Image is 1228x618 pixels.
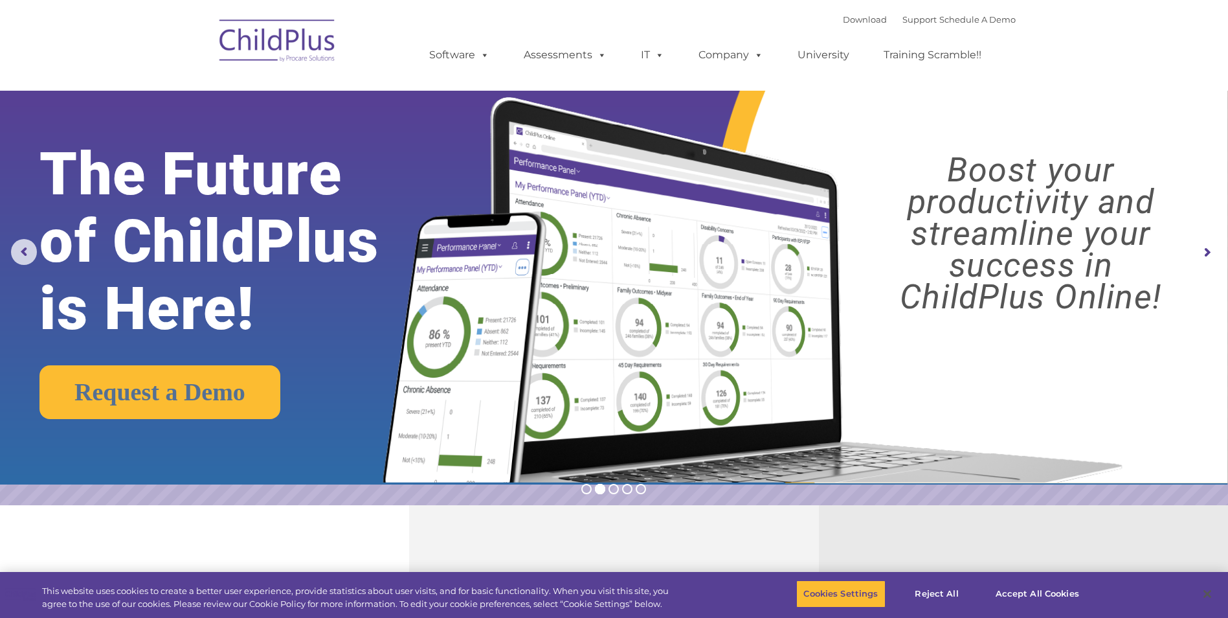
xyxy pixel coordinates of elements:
[628,42,677,68] a: IT
[843,14,1016,25] font: |
[213,10,342,75] img: ChildPlus by Procare Solutions
[416,42,502,68] a: Software
[897,580,977,608] button: Reject All
[180,139,235,148] span: Phone number
[796,580,885,608] button: Cookies Settings
[843,14,887,25] a: Download
[849,154,1213,313] rs-layer: Boost your productivity and streamline your success in ChildPlus Online!
[180,86,219,95] span: Last name
[39,141,432,343] rs-layer: The Future of ChildPlus is Here!
[1193,580,1222,608] button: Close
[511,42,620,68] a: Assessments
[939,14,1016,25] a: Schedule A Demo
[42,585,675,610] div: This website uses cookies to create a better user experience, provide statistics about user visit...
[785,42,862,68] a: University
[686,42,776,68] a: Company
[871,42,994,68] a: Training Scramble!!
[988,580,1086,608] button: Accept All Cookies
[902,14,937,25] a: Support
[39,365,280,419] a: Request a Demo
